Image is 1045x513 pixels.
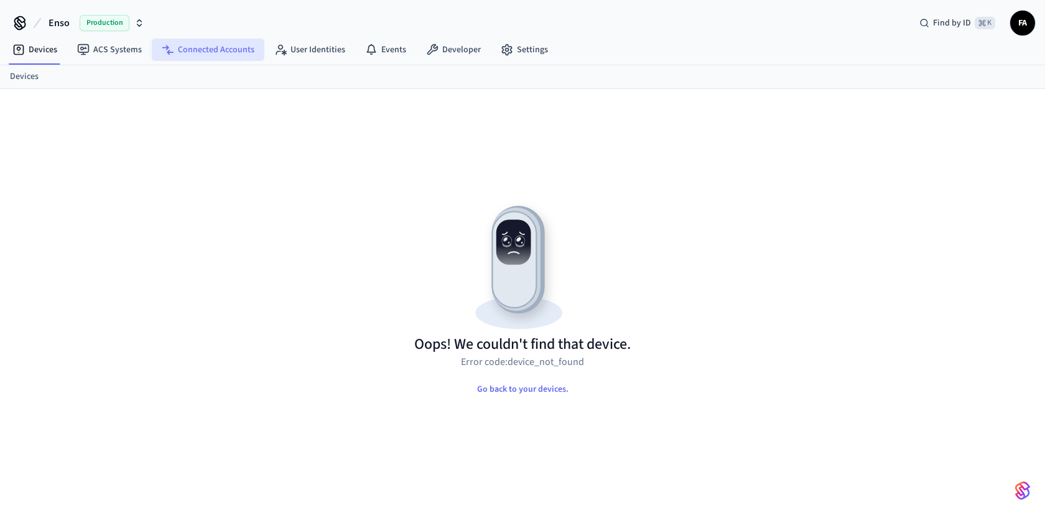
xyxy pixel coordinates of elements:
[10,70,39,83] a: Devices
[909,12,1005,34] div: Find by ID⌘ K
[264,39,355,61] a: User Identities
[67,39,152,61] a: ACS Systems
[414,195,631,335] img: Resource not found
[416,39,491,61] a: Developer
[491,39,558,61] a: Settings
[355,39,416,61] a: Events
[461,354,584,369] p: Error code: device_not_found
[2,39,67,61] a: Devices
[152,39,264,61] a: Connected Accounts
[1010,11,1035,35] button: FA
[933,17,971,29] span: Find by ID
[467,377,578,402] button: Go back to your devices.
[49,16,70,30] span: Enso
[414,335,631,354] h1: Oops! We couldn't find that device.
[975,17,995,29] span: ⌘ K
[1011,12,1034,34] span: FA
[1015,481,1030,501] img: SeamLogoGradient.69752ec5.svg
[80,15,129,31] span: Production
